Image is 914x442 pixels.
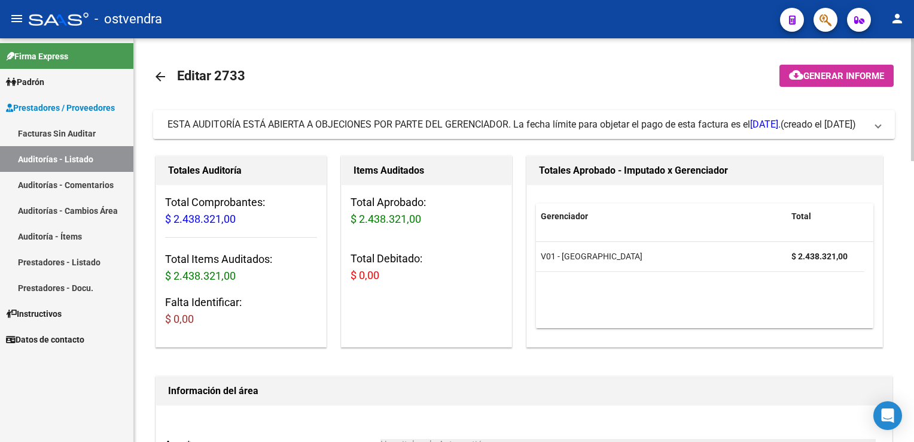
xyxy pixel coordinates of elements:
datatable-header-cell: Total [787,204,864,229]
mat-icon: cloud_download [789,68,803,82]
span: $ 2.438.321,00 [351,213,421,225]
h3: Falta Identificar: [165,294,317,328]
span: Generar informe [803,71,884,81]
button: Generar informe [779,65,894,87]
h1: Información del área [168,382,880,401]
span: $ 0,00 [351,269,379,281]
span: (creado el [DATE]) [781,118,856,131]
mat-icon: menu [10,11,24,26]
h3: Total Aprobado: [351,194,502,228]
mat-icon: person [890,11,904,26]
span: Prestadores / Proveedores [6,101,115,114]
span: ESTA AUDITORÍA ESTÁ ABIERTA A OBJECIONES POR PARTE DEL GERENCIADOR. La fecha límite para objetar ... [167,119,781,130]
h1: Totales Aprobado - Imputado x Gerenciador [539,161,870,180]
span: Padrón [6,75,44,89]
span: [DATE]. [750,119,781,130]
span: Firma Express [6,50,68,63]
h3: Total Items Auditados: [165,251,317,284]
span: $ 2.438.321,00 [165,213,236,225]
mat-icon: arrow_back [153,69,167,84]
h3: Total Debitado: [351,250,502,284]
span: Gerenciador [541,211,588,221]
datatable-header-cell: Gerenciador [536,204,787,229]
span: Editar 2733 [177,68,245,83]
span: $ 2.438.321,00 [165,270,236,282]
h3: Total Comprobantes: [165,194,317,228]
span: Datos de contacto [6,333,84,346]
span: V01 - [GEOGRAPHIC_DATA] [541,252,642,261]
span: Instructivos [6,307,62,320]
span: Total [791,211,811,221]
div: Open Intercom Messenger [873,401,902,430]
mat-expansion-panel-header: ESTA AUDITORÍA ESTÁ ABIERTA A OBJECIONES POR PARTE DEL GERENCIADOR. La fecha límite para objetar ... [153,110,895,139]
span: - ostvendra [95,6,162,32]
h1: Totales Auditoría [168,161,314,180]
strong: $ 2.438.321,00 [791,252,848,261]
span: $ 0,00 [165,313,194,325]
h1: Items Auditados [354,161,499,180]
